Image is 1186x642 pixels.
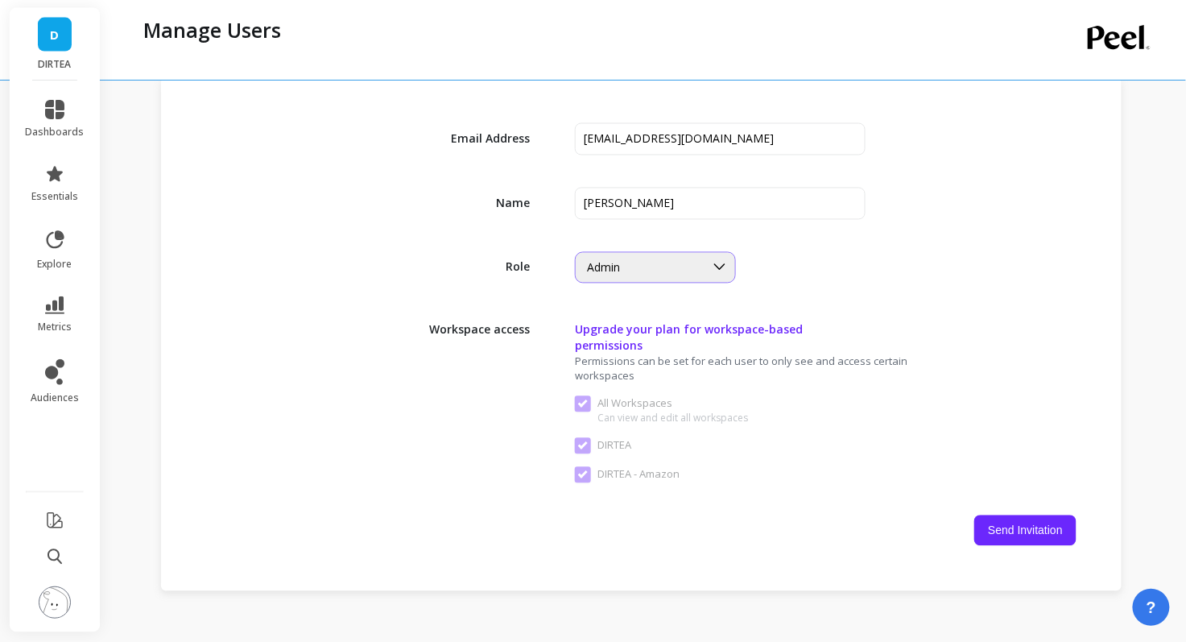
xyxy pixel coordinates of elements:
span: audiences [31,391,79,404]
span: D [51,26,60,44]
span: All Workspaces [575,396,748,412]
span: Upgrade your plan for workspace-based permissions [575,322,865,354]
span: Admin [587,260,620,275]
input: First Last [575,188,865,220]
span: Role [417,259,530,275]
p: Manage Users [143,16,281,43]
span: Workspace access [417,316,530,338]
button: ? [1133,589,1170,626]
span: ? [1147,596,1156,619]
span: DIRTEA [575,438,631,454]
img: profile picture [39,586,71,619]
span: explore [38,258,72,271]
p: DIRTEA [26,58,85,71]
span: Email Address [417,131,530,147]
span: Name [417,196,530,212]
span: essentials [31,190,78,203]
button: Send Invitation [974,516,1076,546]
span: dashboards [26,126,85,139]
span: DIRTEA - Amazon [575,467,680,483]
span: Permissions can be set for each user to only see and access certain workspaces [575,354,923,383]
input: name@example.com [575,123,865,155]
span: metrics [38,321,72,333]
